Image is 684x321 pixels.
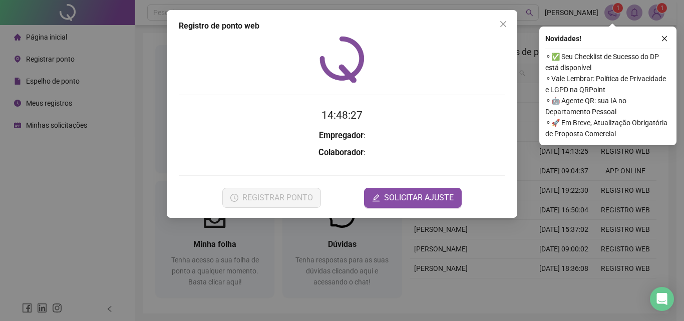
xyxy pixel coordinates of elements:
[179,146,505,159] h3: :
[545,95,670,117] span: ⚬ 🤖 Agente QR: sua IA no Departamento Pessoal
[364,188,462,208] button: editSOLICITAR AJUSTE
[545,73,670,95] span: ⚬ Vale Lembrar: Política de Privacidade e LGPD na QRPoint
[650,287,674,311] div: Open Intercom Messenger
[321,109,363,121] time: 14:48:27
[179,20,505,32] div: Registro de ponto web
[545,51,670,73] span: ⚬ ✅ Seu Checklist de Sucesso do DP está disponível
[372,194,380,202] span: edit
[179,129,505,142] h3: :
[545,117,670,139] span: ⚬ 🚀 Em Breve, Atualização Obrigatória de Proposta Comercial
[318,148,364,157] strong: Colaborador
[319,36,365,83] img: QRPoint
[319,131,364,140] strong: Empregador
[222,188,321,208] button: REGISTRAR PONTO
[661,35,668,42] span: close
[495,16,511,32] button: Close
[499,20,507,28] span: close
[545,33,581,44] span: Novidades !
[384,192,454,204] span: SOLICITAR AJUSTE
